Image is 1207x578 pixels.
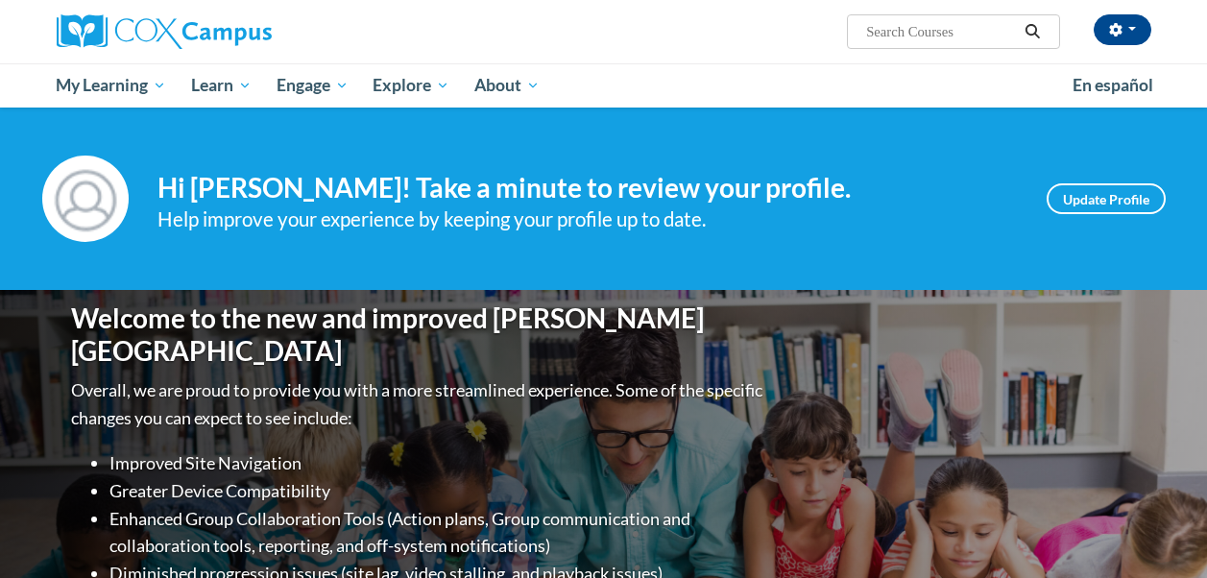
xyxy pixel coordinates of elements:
span: Engage [277,74,349,97]
span: En español [1073,75,1153,95]
div: Help improve your experience by keeping your profile up to date. [157,204,1018,235]
p: Overall, we are proud to provide you with a more streamlined experience. Some of the specific cha... [71,376,767,432]
span: Explore [373,74,449,97]
img: Cox Campus [57,14,272,49]
a: Update Profile [1047,183,1166,214]
li: Greater Device Compatibility [109,477,767,505]
span: Learn [191,74,252,97]
h1: Welcome to the new and improved [PERSON_NAME][GEOGRAPHIC_DATA] [71,302,767,367]
a: Learn [179,63,264,108]
div: Main menu [42,63,1166,108]
button: Account Settings [1094,14,1151,45]
a: Engage [264,63,361,108]
a: My Learning [44,63,180,108]
iframe: Button to launch messaging window [1130,501,1192,563]
button: Search [1018,20,1047,43]
span: About [474,74,540,97]
a: Explore [360,63,462,108]
input: Search Courses [864,20,1018,43]
li: Enhanced Group Collaboration Tools (Action plans, Group communication and collaboration tools, re... [109,505,767,561]
li: Improved Site Navigation [109,449,767,477]
a: En español [1060,65,1166,106]
a: About [462,63,552,108]
span: My Learning [56,74,166,97]
h4: Hi [PERSON_NAME]! Take a minute to review your profile. [157,172,1018,205]
a: Cox Campus [57,14,402,49]
img: Profile Image [42,156,129,242]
